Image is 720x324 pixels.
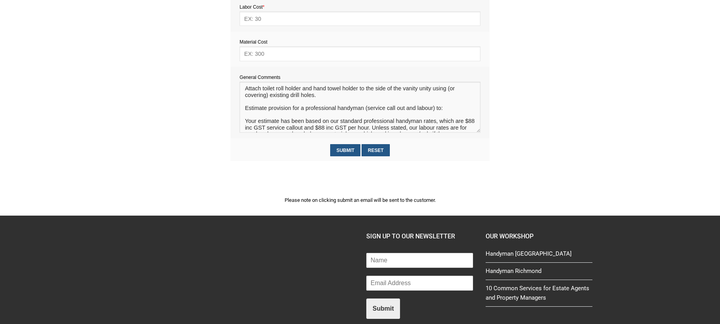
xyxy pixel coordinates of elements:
a: 10 Common Services for Estate Agents and Property Managers [486,284,592,307]
span: General Comments [239,75,280,80]
input: Name [366,253,473,268]
p: Please note on clicking submit an email will be sent to the customer. [230,196,490,204]
button: Submit [366,298,400,319]
input: Email Address [366,276,473,291]
input: Submit [330,144,360,156]
h4: SIGN UP TO OUR NEWSLETTER [366,231,473,242]
h4: Our Workshop [486,231,592,242]
input: EX: 300 [239,46,480,61]
input: EX: 30 [239,11,480,26]
a: Handyman Richmond [486,266,592,280]
span: Material Cost [239,39,267,45]
span: Labor Cost [239,4,264,10]
a: Handyman [GEOGRAPHIC_DATA] [486,249,592,262]
input: Reset [362,144,389,156]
